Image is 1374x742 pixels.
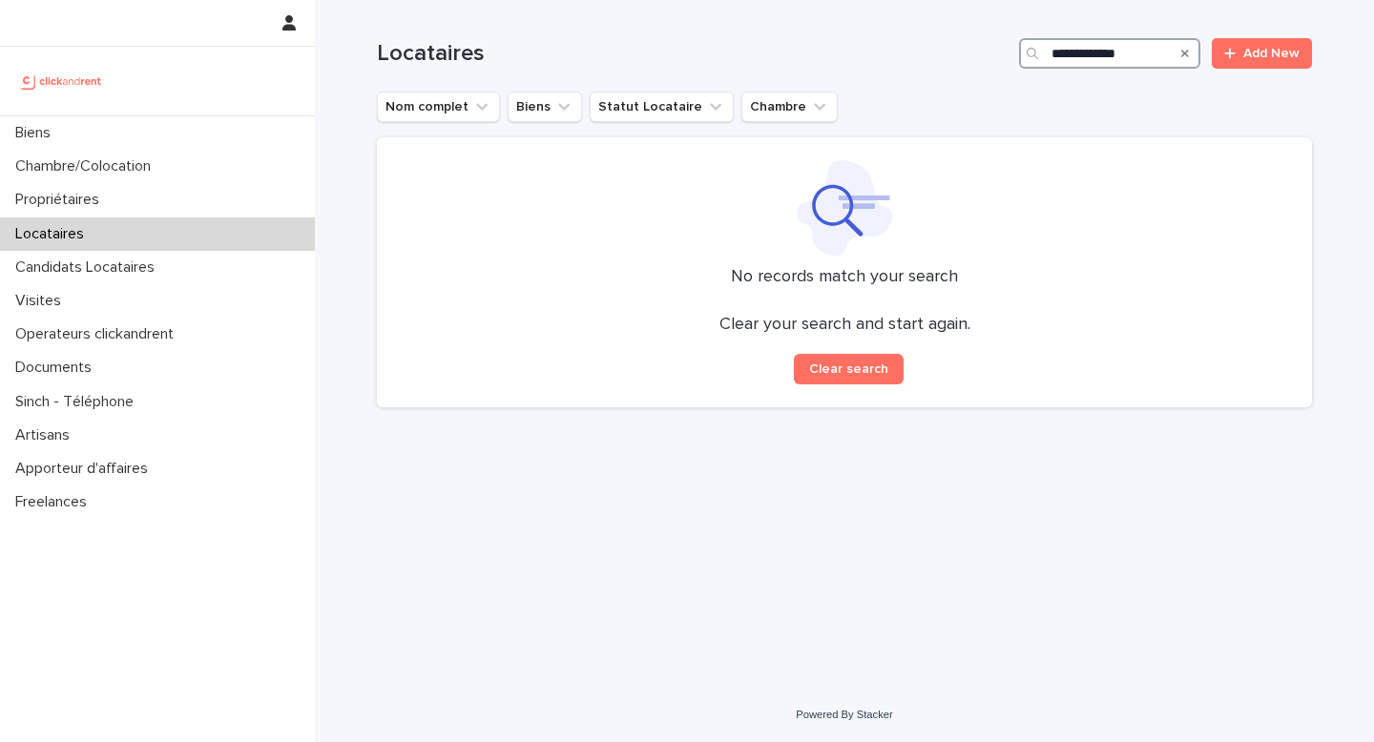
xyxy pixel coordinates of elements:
p: Artisans [8,426,85,444]
p: Sinch - Téléphone [8,393,149,411]
button: Nom complet [377,92,500,122]
img: UCB0brd3T0yccxBKYDjQ [15,62,108,100]
span: Add New [1243,47,1300,60]
p: No records match your search [400,267,1289,288]
p: Chambre/Colocation [8,157,166,175]
button: Chambre [741,92,838,122]
p: Operateurs clickandrent [8,325,189,343]
p: Documents [8,359,107,377]
p: Propriétaires [8,191,114,209]
p: Apporteur d'affaires [8,460,163,478]
a: Add New [1212,38,1312,69]
button: Statut Locataire [590,92,734,122]
p: Freelances [8,493,102,511]
input: Search [1019,38,1200,69]
p: Visites [8,292,76,310]
h1: Locataires [377,40,1011,68]
button: Biens [508,92,582,122]
span: Clear search [809,362,888,376]
p: Biens [8,124,66,142]
p: Clear your search and start again. [719,315,970,336]
button: Clear search [794,354,904,384]
a: Powered By Stacker [796,709,892,720]
p: Locataires [8,225,99,243]
p: Candidats Locataires [8,258,170,277]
